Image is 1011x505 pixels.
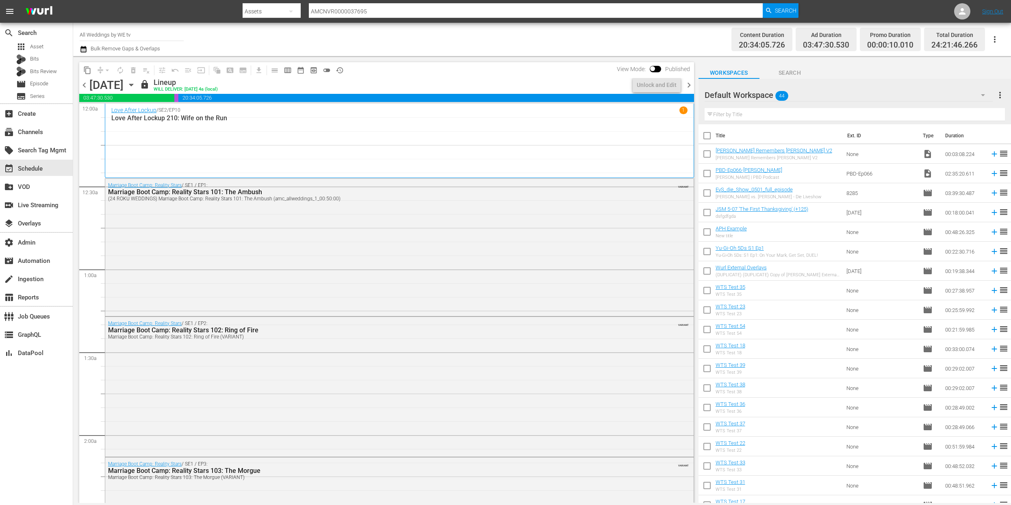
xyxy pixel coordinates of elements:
[716,303,745,310] a: WTS Test 23
[999,207,1009,217] span: reorder
[108,196,645,202] div: (24 ROKU WEDDINGS) Marriage Boot Camp: Reality Stars 101: The Ambush (amc_allweddings_1_00:50:00)
[716,370,745,375] div: WTS Test 39
[923,149,933,159] span: Video
[169,64,182,77] span: Revert to Primary Episode
[999,480,1009,490] span: reorder
[154,78,218,87] div: Lineup
[999,383,1009,392] span: reorder
[999,422,1009,431] span: reorder
[990,345,999,353] svg: Add to Schedule
[739,41,785,50] span: 20:34:05.726
[678,320,689,326] span: VARIANT
[108,188,645,196] div: Marriage Boot Camp: Reality Stars 101: The Ambush
[803,29,849,41] div: Ad Duration
[294,64,307,77] span: Month Calendar View
[990,247,999,256] svg: Add to Schedule
[333,64,346,77] span: View History
[4,182,14,192] span: VOD
[4,164,14,173] span: Schedule
[716,225,747,232] a: APH Example
[990,442,999,451] svg: Add to Schedule
[940,124,989,147] th: Duration
[30,43,43,51] span: Asset
[108,461,645,480] div: / SE1 / EP3:
[265,62,281,78] span: Day Calendar View
[843,378,919,398] td: None
[843,456,919,476] td: None
[999,168,1009,178] span: reorder
[89,46,160,52] span: Bulk Remove Gaps & Overlaps
[684,80,694,90] span: chevron_right
[249,62,265,78] span: Download as CSV
[716,264,767,271] a: Wurl External Overlays
[108,326,645,334] div: Marriage Boot Camp: Reality Stars 102: Ring of Fire
[4,312,14,321] span: Job Queues
[923,422,933,432] span: Episode
[716,311,745,316] div: WTS Test 23
[178,94,694,102] span: 20:34:05.726
[775,3,796,18] span: Search
[999,285,1009,295] span: reorder
[4,238,14,247] span: Admin
[716,362,745,368] a: WTS Test 39
[923,188,933,198] span: Episode
[108,461,182,467] a: Marriage Boot Camp: Reality Stars
[999,344,1009,353] span: reorder
[678,182,689,188] span: VARIANT
[30,80,48,88] span: Episode
[716,186,793,193] a: EvS_die_Show_0501_full_episode
[4,109,14,119] span: Create
[716,284,745,290] a: WTS Test 35
[990,267,999,275] svg: Add to Schedule
[990,364,999,373] svg: Add to Schedule
[942,164,987,183] td: 02:35:20.611
[942,476,987,495] td: 00:48:51.962
[716,440,745,446] a: WTS Test 22
[114,64,127,77] span: Loop Content
[843,476,919,495] td: None
[923,461,933,471] span: Episode
[843,164,919,183] td: PBD-Ep066
[320,64,333,77] span: 24 hours Lineup View is OFF
[716,124,842,147] th: Title
[716,253,818,258] div: Yu-Gi-Oh 5Ds: S1 Ep1: On Your Mark, Get Set, DUEL!
[942,359,987,378] td: 00:29:02.007
[613,66,650,72] span: View Mode:
[154,87,218,92] div: WILL DELIVER: [DATE] 4a (local)
[843,242,919,261] td: None
[195,64,208,77] span: Update Metadata from Key Asset
[923,227,933,237] span: Episode
[716,175,782,180] div: [PERSON_NAME] | PBD Podcast
[923,169,933,178] span: Video
[923,208,933,217] span: Episode
[942,339,987,359] td: 00:33:00.074
[942,261,987,281] td: 00:19:38.344
[942,456,987,476] td: 00:48:52.032
[307,64,320,77] span: View Backup
[111,107,156,113] a: Love After Lockup
[923,364,933,373] span: Episode
[843,359,919,378] td: None
[982,8,1003,15] a: Sign Out
[999,305,1009,314] span: reorder
[759,68,820,78] span: Search
[942,281,987,300] td: 00:27:38.957
[923,481,933,490] span: Episode
[716,206,808,212] a: JSM 5-07 'The First Thanksgiving' (+125)
[843,320,919,339] td: None
[843,339,919,359] td: None
[843,222,919,242] td: None
[942,300,987,320] td: 00:25:59.992
[990,481,999,490] svg: Add to Schedule
[4,330,14,340] span: GraphQL
[716,350,745,355] div: WTS Test 18
[990,423,999,431] svg: Add to Schedule
[923,247,933,256] span: Episode
[843,261,919,281] td: [DATE]
[990,169,999,178] svg: Add to Schedule
[236,64,249,77] span: Create Series Block
[716,498,745,505] a: WTS Test 17
[4,348,14,358] span: DataPool
[999,188,1009,197] span: reorder
[678,460,689,467] span: VARIANT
